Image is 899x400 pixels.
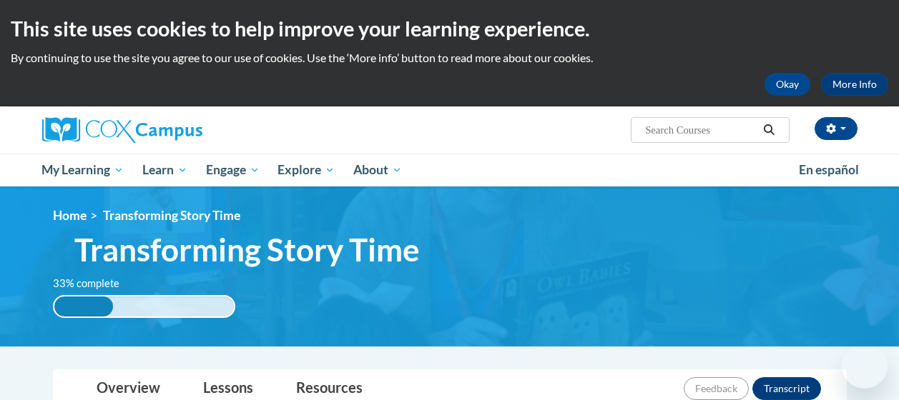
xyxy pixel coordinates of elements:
img: Cox Campus [42,117,202,143]
span: Explore [277,161,335,179]
button: Okay [765,73,810,96]
a: My Learning [33,154,134,186]
button: Feedback [684,377,749,400]
span: My Learning [41,161,124,179]
span: Engage [206,161,260,179]
a: Learn [133,154,197,186]
a: Explore [268,154,344,186]
span: Transforming Story Time [103,208,240,223]
button: Search [758,121,780,139]
a: About [344,154,411,186]
span: En español [799,162,859,177]
button: Account Settings [815,117,858,140]
input: Search Courses [644,121,758,139]
a: More Info [821,73,888,96]
p: By continuing to use the site you agree to our use of cookies. Use the ‘More info’ button to read... [11,50,888,66]
button: Transcript [752,377,821,400]
div: 33% complete [54,296,114,316]
span: Transforming Story Time [74,231,420,269]
a: Engage [197,154,269,186]
span: Learn [142,161,187,179]
span: About [353,161,402,179]
a: Cox Campus [42,117,300,143]
a: Home [53,208,87,223]
a: En español [790,155,868,185]
iframe: Button to launch messaging window [842,343,888,389]
h2: This site uses cookies to help improve your learning experience. [11,14,888,43]
label: 33% complete [53,276,135,291]
div: Main menu [31,154,868,186]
